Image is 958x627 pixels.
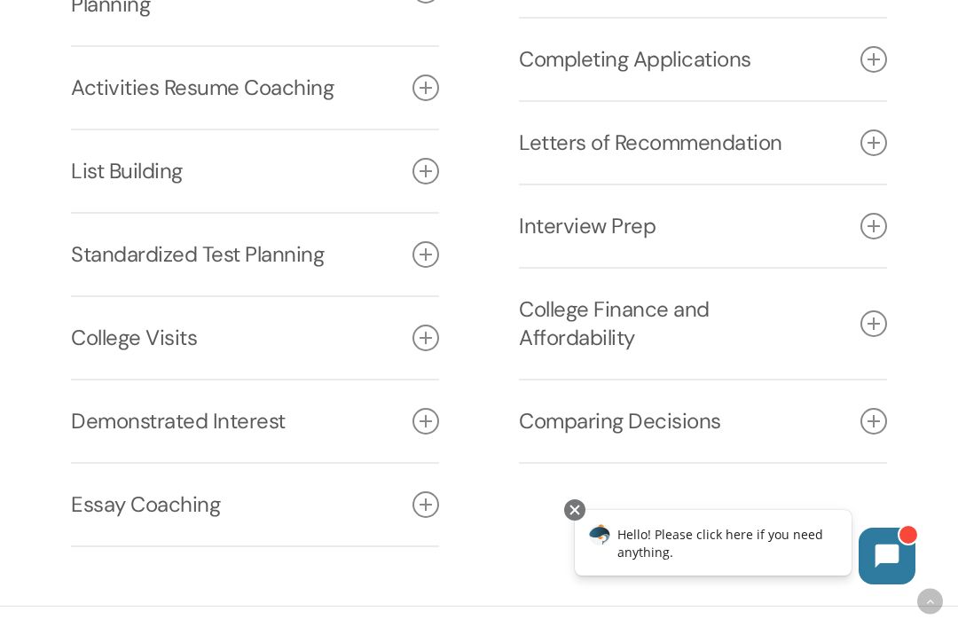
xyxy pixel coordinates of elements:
a: Letters of Recommendation [519,102,887,184]
a: Essay Coaching [71,464,439,545]
a: Activities Resume Coaching [71,47,439,129]
a: College Visits [71,297,439,379]
iframe: Chatbot [556,496,933,602]
a: Completing Applications [519,19,887,100]
a: Demonstrated Interest [71,380,439,462]
a: Comparing Decisions [519,380,887,462]
a: College Finance and Affordability [519,269,887,379]
a: Standardized Test Planning [71,214,439,295]
a: Interview Prep [519,185,887,267]
a: List Building [71,130,439,212]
